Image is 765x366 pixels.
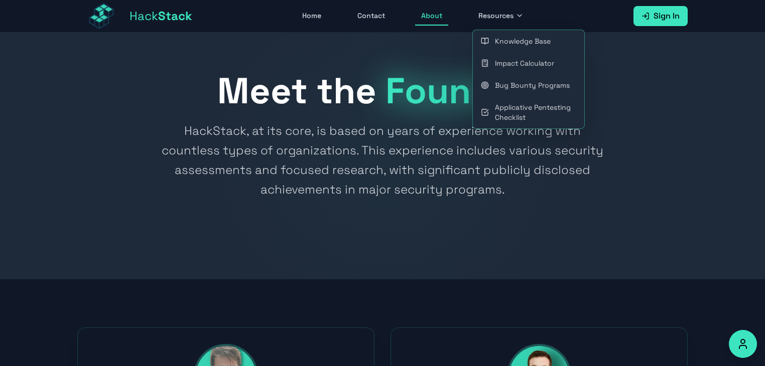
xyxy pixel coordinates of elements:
[158,121,607,199] h2: HackStack, at its core, is based on years of experience working with countless types of organizat...
[473,30,584,52] a: Knowledge Base
[473,96,584,128] a: Applicative Pentesting Checklist
[472,7,530,26] button: Resources
[351,7,391,26] a: Contact
[130,8,192,24] span: Hack
[478,11,514,21] span: Resources
[77,73,688,109] h1: Meet the
[473,74,584,96] a: Bug Bounty Programs
[296,7,327,26] a: Home
[473,52,584,74] a: Impact Calculator
[415,7,448,26] a: About
[729,330,757,358] button: Accessibility Options
[158,8,192,24] span: Stack
[386,68,548,114] span: Founders
[633,6,688,26] a: Sign In
[654,10,680,22] span: Sign In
